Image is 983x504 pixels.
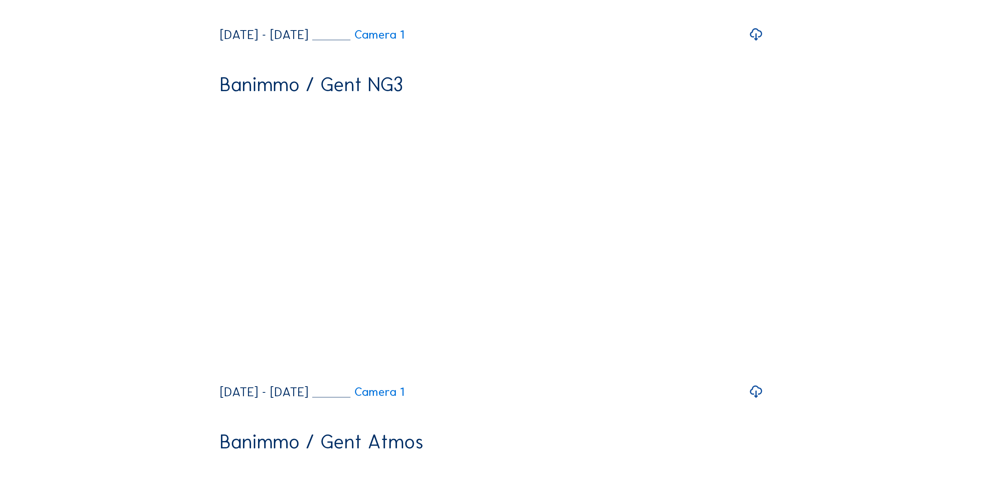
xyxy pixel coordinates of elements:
[312,386,404,398] a: Camera 1
[312,29,404,41] a: Camera 1
[220,432,423,452] div: Banimmo / Gent Atmos
[220,386,308,399] div: [DATE] - [DATE]
[220,104,763,376] video: Your browser does not support the video tag.
[220,29,308,41] div: [DATE] - [DATE]
[220,75,403,95] div: Banimmo / Gent NG3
